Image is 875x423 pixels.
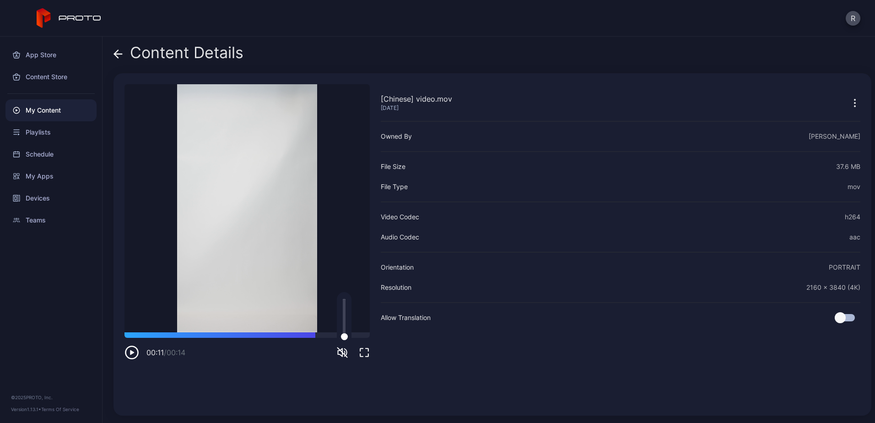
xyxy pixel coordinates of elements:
div: File Type [381,181,408,192]
a: App Store [5,44,97,66]
div: mov [848,181,860,192]
div: Video Codec [381,211,419,222]
div: Content Details [113,44,243,66]
div: [PERSON_NAME] [809,131,860,142]
div: Owned By [381,131,412,142]
span: Version 1.13.1 • [11,407,41,412]
a: Schedule [5,143,97,165]
button: R [846,11,860,26]
a: Playlists [5,121,97,143]
video: Sorry, your browser doesn‘t support embedded videos [124,84,370,332]
div: 37.6 MB [836,161,860,172]
div: aac [849,232,860,243]
div: 00:11 [146,347,185,358]
div: PORTRAIT [829,262,860,273]
a: Content Store [5,66,97,88]
a: Teams [5,209,97,231]
a: Terms Of Service [41,407,79,412]
div: [Chinese] video.mov [381,93,452,104]
a: Devices [5,187,97,209]
div: File Size [381,161,405,172]
div: h264 [845,211,860,222]
div: Orientation [381,262,414,273]
span: / 00:14 [164,348,185,357]
a: My Content [5,99,97,121]
div: [DATE] [381,104,452,112]
div: Audio Codec [381,232,419,243]
div: Allow Translation [381,312,431,323]
div: Resolution [381,282,411,293]
div: © 2025 PROTO, Inc. [11,394,91,401]
a: My Apps [5,165,97,187]
div: 2160 x 3840 (4K) [806,282,860,293]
